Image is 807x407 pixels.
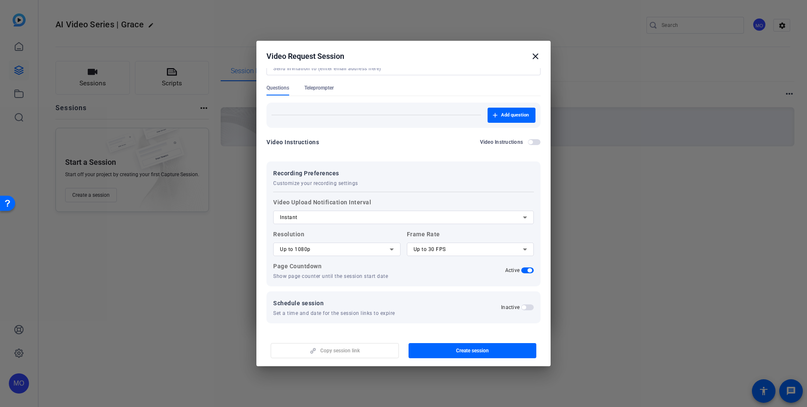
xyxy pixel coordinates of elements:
span: Customize your recording settings [273,180,358,187]
span: Add question [501,112,529,119]
span: Schedule session [273,298,395,308]
h2: Active [505,267,520,274]
h2: Video Instructions [480,139,523,145]
span: Set a time and date for the session links to expire [273,310,395,317]
button: Create session [409,343,537,358]
div: Video Request Session [266,51,541,61]
p: Page Countdown [273,261,401,271]
span: Instant [280,214,298,220]
h2: Inactive [501,304,520,311]
input: Send invitation to (enter email address here) [273,65,530,72]
p: Show page counter until the session start date [273,273,401,280]
mat-icon: close [530,51,541,61]
label: Frame Rate [407,229,534,256]
label: Resolution [273,229,401,256]
span: Create session [456,347,489,354]
label: Video Upload Notification Interval [273,197,534,224]
span: Up to 1080p [280,246,311,252]
button: Add question [488,108,535,123]
span: Up to 30 FPS [414,246,446,252]
div: Video Instructions [266,137,319,147]
span: Teleprompter [304,85,334,91]
span: Questions [266,85,289,91]
span: Recording Preferences [273,168,358,178]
